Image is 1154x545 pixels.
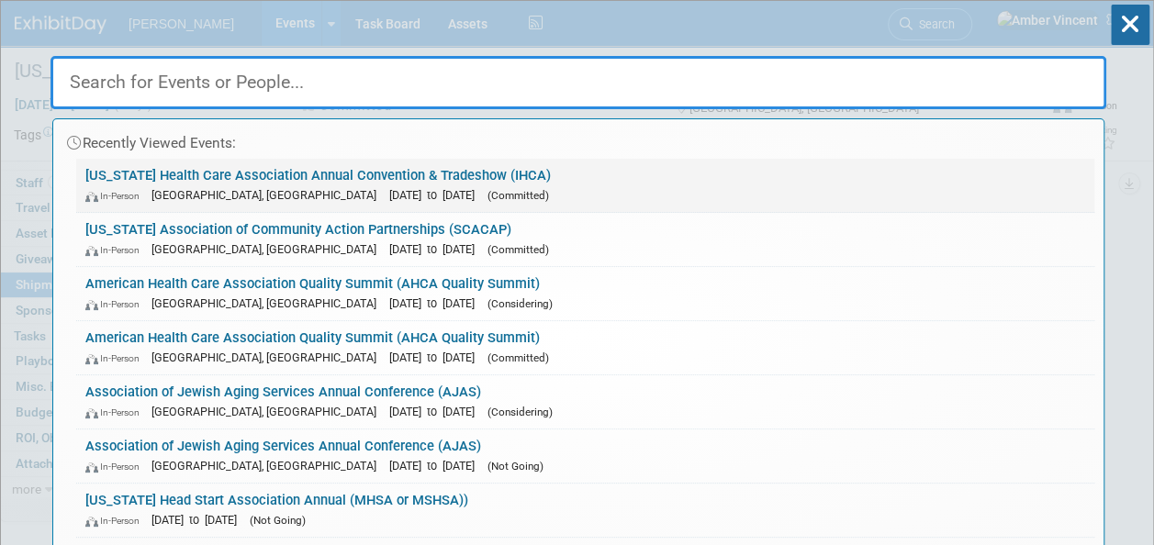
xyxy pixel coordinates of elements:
[76,375,1094,428] a: Association of Jewish Aging Services Annual Conference (AJAS) In-Person [GEOGRAPHIC_DATA], [GEOGR...
[487,351,549,364] span: (Committed)
[85,515,148,527] span: In-Person
[389,405,484,418] span: [DATE] to [DATE]
[151,188,386,202] span: [GEOGRAPHIC_DATA], [GEOGRAPHIC_DATA]
[151,296,386,310] span: [GEOGRAPHIC_DATA], [GEOGRAPHIC_DATA]
[62,119,1094,159] div: Recently Viewed Events:
[76,429,1094,483] a: Association of Jewish Aging Services Annual Conference (AJAS) In-Person [GEOGRAPHIC_DATA], [GEOGR...
[151,405,386,418] span: [GEOGRAPHIC_DATA], [GEOGRAPHIC_DATA]
[76,484,1094,537] a: [US_STATE] Head Start Association Annual (MHSA or MSHSA)) In-Person [DATE] to [DATE] (Not Going)
[389,350,484,364] span: [DATE] to [DATE]
[389,459,484,473] span: [DATE] to [DATE]
[85,352,148,364] span: In-Person
[50,56,1106,109] input: Search for Events or People...
[389,188,484,202] span: [DATE] to [DATE]
[487,189,549,202] span: (Committed)
[487,406,553,418] span: (Considering)
[76,159,1094,212] a: [US_STATE] Health Care Association Annual Convention & Tradeshow (IHCA) In-Person [GEOGRAPHIC_DAT...
[151,513,246,527] span: [DATE] to [DATE]
[389,242,484,256] span: [DATE] to [DATE]
[487,243,549,256] span: (Committed)
[487,297,553,310] span: (Considering)
[389,296,484,310] span: [DATE] to [DATE]
[151,242,386,256] span: [GEOGRAPHIC_DATA], [GEOGRAPHIC_DATA]
[250,514,306,527] span: (Not Going)
[76,213,1094,266] a: [US_STATE] Association of Community Action Partnerships (SCACAP) In-Person [GEOGRAPHIC_DATA], [GE...
[85,461,148,473] span: In-Person
[76,321,1094,374] a: American Health Care Association Quality Summit (AHCA Quality Summit) In-Person [GEOGRAPHIC_DATA]...
[85,244,148,256] span: In-Person
[85,406,148,418] span: In-Person
[151,350,386,364] span: [GEOGRAPHIC_DATA], [GEOGRAPHIC_DATA]
[85,190,148,202] span: In-Person
[151,459,386,473] span: [GEOGRAPHIC_DATA], [GEOGRAPHIC_DATA]
[76,267,1094,320] a: American Health Care Association Quality Summit (AHCA Quality Summit) In-Person [GEOGRAPHIC_DATA]...
[85,298,148,310] span: In-Person
[487,460,543,473] span: (Not Going)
